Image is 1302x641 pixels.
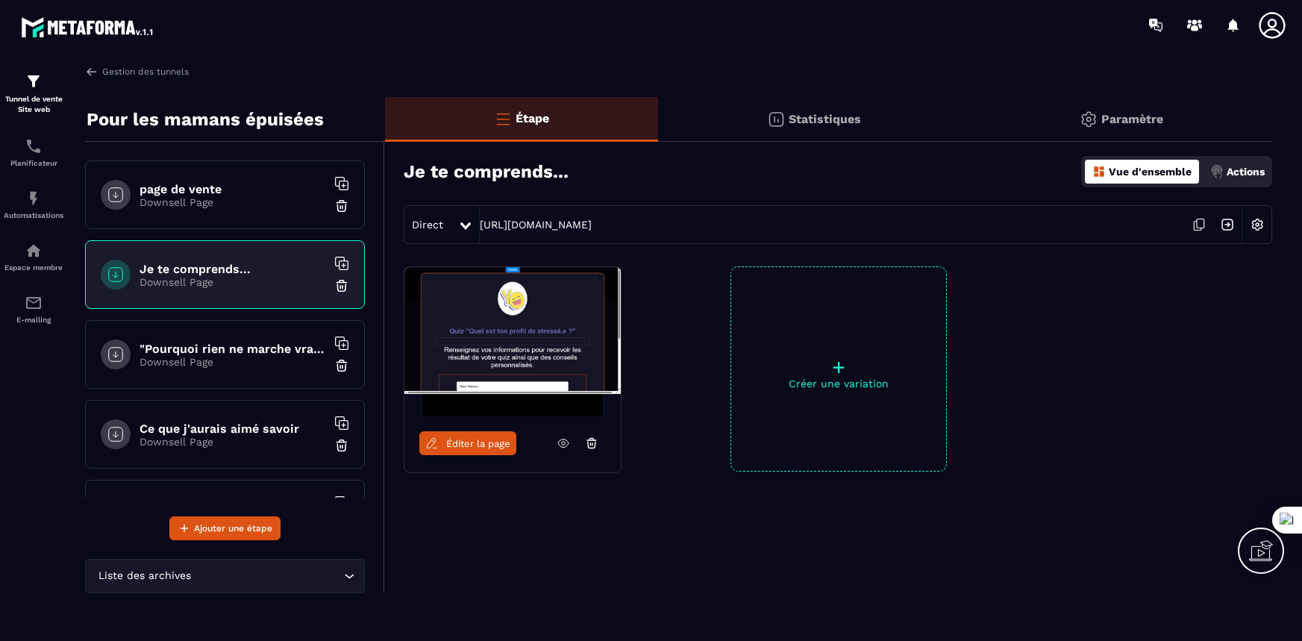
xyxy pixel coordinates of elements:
[412,219,443,231] span: Direct
[4,283,63,335] a: emailemailE-mailing
[4,94,63,115] p: Tunnel de vente Site web
[4,61,63,126] a: formationformationTunnel de vente Site web
[25,72,43,90] img: formation
[4,178,63,231] a: automationsautomationsAutomatisations
[731,357,946,378] p: +
[1213,210,1242,239] img: arrow-next.bcc2205e.svg
[419,431,516,455] a: Éditer la page
[4,126,63,178] a: schedulerschedulerPlanificateur
[494,110,512,128] img: bars-o.4a397970.svg
[85,65,98,78] img: arrow
[140,342,326,356] h6: "Pourquoi rien ne marche vraiment"
[4,159,63,167] p: Planificateur
[1109,166,1192,178] p: Vue d'ensemble
[140,196,326,208] p: Downsell Page
[25,137,43,155] img: scheduler
[85,65,189,78] a: Gestion des tunnels
[789,112,861,126] p: Statistiques
[731,378,946,390] p: Créer une variation
[1080,110,1098,128] img: setting-gr.5f69749f.svg
[1227,166,1265,178] p: Actions
[25,190,43,207] img: automations
[334,438,349,453] img: trash
[87,104,324,134] p: Pour les mamans épuisées
[194,521,272,536] span: Ajouter une étape
[194,568,340,584] input: Search for option
[4,316,63,324] p: E-mailing
[95,568,194,584] span: Liste des archives
[767,110,785,128] img: stats.20deebd0.svg
[169,516,281,540] button: Ajouter une étape
[1210,165,1224,178] img: actions.d6e523a2.png
[1101,112,1163,126] p: Paramètre
[140,182,326,196] h6: page de vente
[516,111,549,125] p: Étape
[446,438,510,449] span: Éditer la page
[4,231,63,283] a: automationsautomationsEspace membre
[1243,210,1271,239] img: setting-w.858f3a88.svg
[140,262,326,276] h6: Je te comprends...
[1092,165,1106,178] img: dashboard-orange.40269519.svg
[404,161,569,182] h3: Je te comprends...
[85,559,365,593] div: Search for option
[4,211,63,219] p: Automatisations
[334,198,349,213] img: trash
[25,242,43,260] img: automations
[140,422,326,436] h6: Ce que j'aurais aimé savoir
[334,358,349,373] img: trash
[25,294,43,312] img: email
[140,276,326,288] p: Downsell Page
[140,356,326,368] p: Downsell Page
[404,267,621,416] img: image
[4,263,63,272] p: Espace membre
[21,13,155,40] img: logo
[480,219,592,231] a: [URL][DOMAIN_NAME]
[334,278,349,293] img: trash
[140,436,326,448] p: Downsell Page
